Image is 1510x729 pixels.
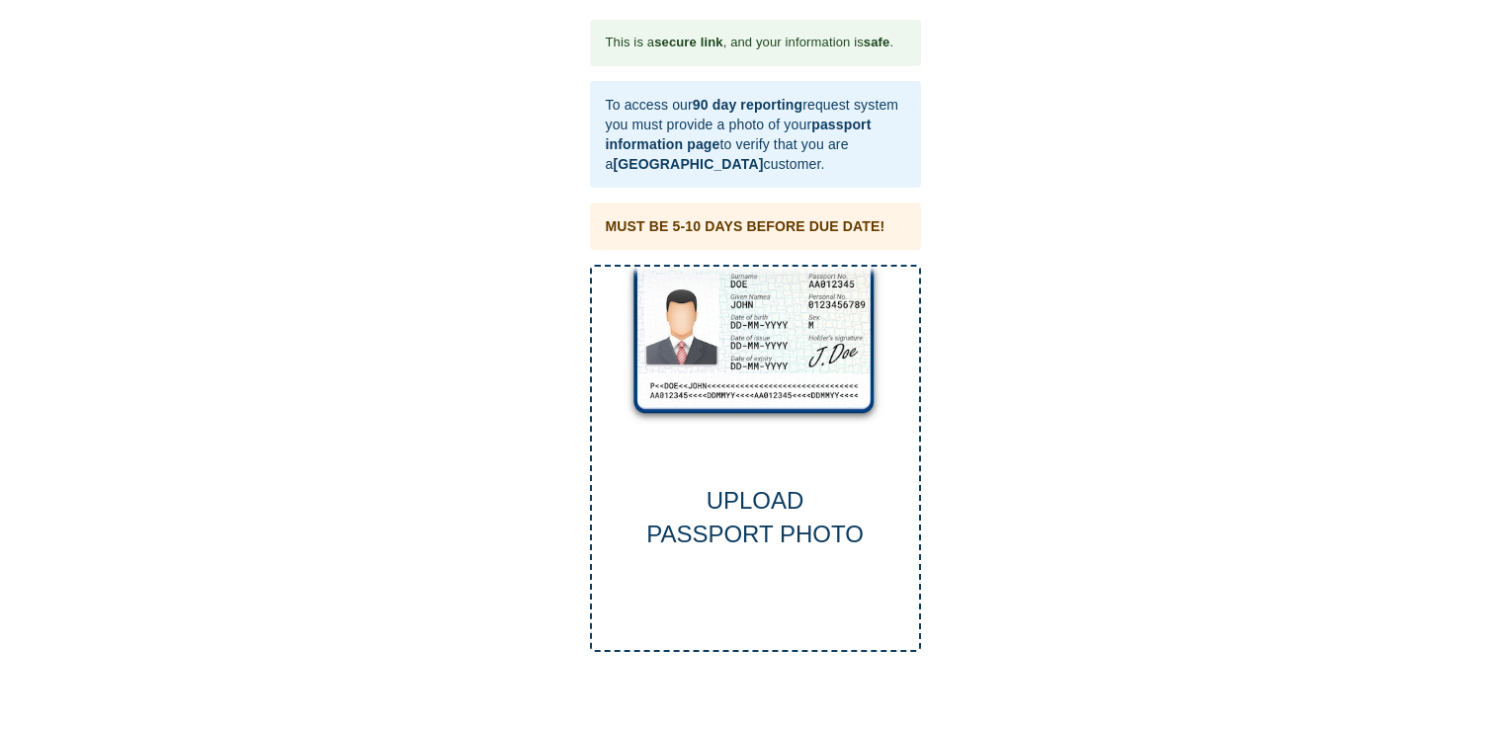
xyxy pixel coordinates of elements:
div: To access our request system you must provide a photo of your to verify that you are a customer. [606,87,905,182]
div: UPLOAD PASSPORT PHOTO [592,484,919,552]
b: 90 day reporting [693,97,802,113]
div: This is a , and your information is . [606,26,894,60]
b: passport information page [606,117,872,152]
b: safe [864,35,890,49]
div: MUST BE 5-10 DAYS BEFORE DUE DATE! [606,216,885,236]
b: [GEOGRAPHIC_DATA] [613,156,763,172]
b: secure link [654,35,722,49]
